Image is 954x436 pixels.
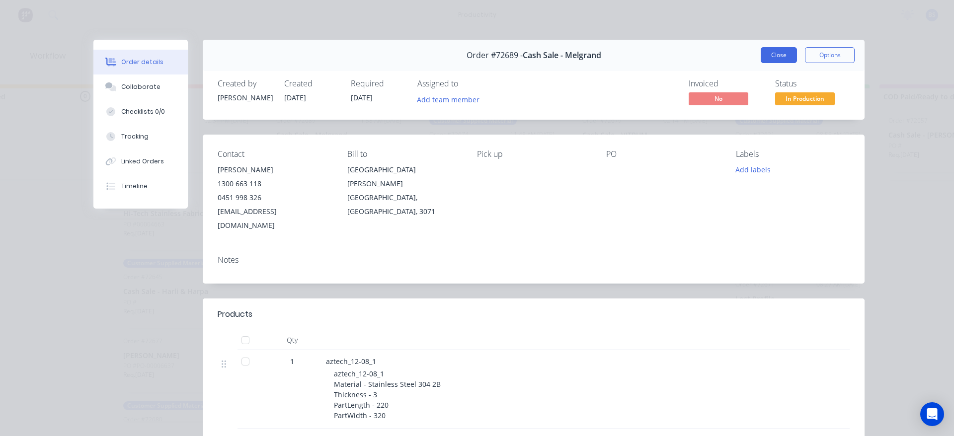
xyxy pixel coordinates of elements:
[218,177,331,191] div: 1300 663 118
[218,255,850,265] div: Notes
[347,163,461,218] div: [GEOGRAPHIC_DATA][PERSON_NAME][GEOGRAPHIC_DATA], [GEOGRAPHIC_DATA], 3071
[761,47,797,63] button: Close
[689,79,763,88] div: Invoiced
[284,93,306,102] span: [DATE]
[347,149,461,159] div: Bill to
[290,356,294,366] span: 1
[775,92,835,105] span: In Production
[262,330,322,350] div: Qty
[351,79,405,88] div: Required
[284,79,339,88] div: Created
[736,149,850,159] div: Labels
[93,124,188,149] button: Tracking
[467,51,523,60] span: Order #72689 -
[121,132,149,141] div: Tracking
[121,157,164,166] div: Linked Orders
[93,50,188,74] button: Order details
[218,163,331,232] div: [PERSON_NAME]1300 663 1180451 998 326[EMAIL_ADDRESS][DOMAIN_NAME]
[93,74,188,99] button: Collaborate
[218,205,331,232] div: [EMAIL_ADDRESS][DOMAIN_NAME]
[805,47,855,63] button: Options
[93,99,188,124] button: Checklists 0/0
[93,174,188,199] button: Timeline
[523,51,601,60] span: Cash Sale - Melgrand
[218,308,252,320] div: Products
[477,149,591,159] div: Pick up
[121,58,163,67] div: Order details
[417,79,517,88] div: Assigned to
[218,79,272,88] div: Created by
[689,92,748,105] span: No
[334,369,441,420] span: aztech_12-08_1 Material - Stainless Steel 304 2B Thickness - 3 PartLength - 220 PartWidth - 320
[218,163,331,177] div: [PERSON_NAME]
[351,93,373,102] span: [DATE]
[920,402,944,426] div: Open Intercom Messenger
[218,92,272,103] div: [PERSON_NAME]
[412,92,485,106] button: Add team member
[326,357,376,366] span: aztech_12-08_1
[775,92,835,107] button: In Production
[730,163,776,176] button: Add labels
[93,149,188,174] button: Linked Orders
[121,107,165,116] div: Checklists 0/0
[121,82,160,91] div: Collaborate
[121,182,148,191] div: Timeline
[218,191,331,205] div: 0451 998 326
[218,149,331,159] div: Contact
[606,149,720,159] div: PO
[775,79,850,88] div: Status
[417,92,485,106] button: Add team member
